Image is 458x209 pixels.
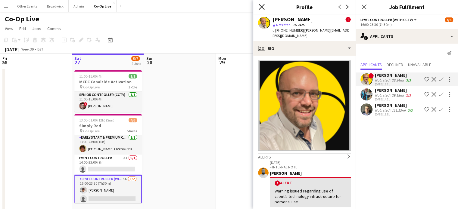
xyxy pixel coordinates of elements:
[406,78,411,82] app-skills-label: 3/3
[375,108,391,112] div: Not rated
[69,0,89,12] button: Admin
[375,82,412,86] div: [DATE] 16:31
[275,180,280,186] span: !
[74,175,142,205] app-card-role: Level Controller (with CCTV)5A1/216:00-23:30 (7h30m)[PERSON_NAME]
[32,26,41,31] span: Jobs
[2,56,7,61] span: Fri
[74,79,142,85] h3: MCFC Canalside Activation
[30,25,44,32] a: Jobs
[360,22,453,27] div: 16:00-23:30 (7h30m)
[89,0,117,12] button: Co-Op Live
[45,25,63,32] a: Comms
[73,59,81,66] span: 27
[129,118,137,122] span: 4/6
[345,17,351,22] span: !
[146,56,154,61] span: Sun
[74,123,142,128] h3: Simply Red
[375,103,414,108] div: [PERSON_NAME]
[360,17,418,22] button: Level Controller (with CCTV)
[375,112,414,116] div: [DATE] 11:51
[74,91,142,112] app-card-role: Senior Controller (CCTV)1/111:00-15:00 (4h)![PERSON_NAME]
[275,188,346,205] div: Warning issued regarding use of client’s technology infrastructure for personal use
[127,129,137,133] span: 5 Roles
[276,23,291,27] span: Not rated
[83,129,100,133] span: Co-Op Live
[356,3,458,11] h3: Job Fulfilment
[20,47,35,51] span: Week 39
[128,85,137,89] span: 1 Role
[5,46,19,52] div: [DATE]
[17,25,29,32] a: Edit
[292,23,306,27] span: 26.24mi
[273,28,304,32] span: t. [PHONE_NUMBER]
[387,63,403,67] span: Declined
[74,70,142,112] app-job-card: 11:00-15:00 (4h)1/1MCFC Canalside Activation Co-Op Live1 RoleSenior Controller (CCTV)1/111:00-15:...
[253,3,356,11] h3: Profile
[391,108,407,112] div: 111.13mi
[270,160,351,165] p: [DATE]
[42,0,69,12] button: Broadwick
[375,93,391,97] div: Not rated
[273,17,313,22] div: [PERSON_NAME]
[253,41,356,56] div: Bio
[145,59,154,66] span: 28
[79,118,114,122] span: 13:00-01:00 (12h) (Sun)
[375,78,391,82] div: Not rated
[273,28,350,38] span: | [PERSON_NAME][EMAIL_ADDRESS][DOMAIN_NAME]
[375,88,412,93] div: [PERSON_NAME]
[47,26,61,31] span: Comms
[445,17,453,22] span: 4/6
[375,72,412,78] div: [PERSON_NAME]
[356,29,458,44] div: Applicants
[258,153,351,160] div: Alerts
[74,155,142,175] app-card-role: Event Controller2I0/114:00-23:00 (9h)
[74,114,142,203] app-job-card: 13:00-01:00 (12h) (Sun)4/6Simply Red Co-Op Live5 RolesEarly Start & Premium Controller (with CCTV...
[360,17,413,22] span: Level Controller (with CCTV)
[408,63,431,67] span: Unavailable
[217,59,226,66] span: 29
[2,59,7,66] span: 26
[375,97,412,101] div: [DATE] 14:11
[2,25,16,32] a: View
[368,73,374,78] span: !
[5,14,39,23] h1: Co-Op Live
[132,61,141,66] div: 2 Jobs
[79,74,104,78] span: 11:00-15:00 (4h)
[275,180,346,186] div: Alert
[84,102,87,106] span: !
[258,60,351,151] img: Crew avatar or photo
[406,93,411,97] app-skills-label: 2/3
[74,56,81,61] span: Sat
[74,134,142,155] app-card-role: Early Start & Premium Controller (with CCTV)1/113:00-23:00 (10h)[PERSON_NAME] (TechIOSH)
[12,0,42,12] button: Other Events
[270,165,351,169] p: – INTERNAL NOTE
[5,26,13,31] span: View
[218,56,226,61] span: Mon
[37,47,43,51] div: BST
[131,56,140,61] span: 5/7
[19,26,26,31] span: Edit
[391,78,405,82] div: 26.24mi
[129,74,137,78] span: 1/1
[391,93,405,97] div: 29.18mi
[83,85,100,89] span: Co-Op Live
[360,63,382,67] span: Applicants
[270,171,351,176] div: [PERSON_NAME]
[408,108,413,112] app-skills-label: 3/3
